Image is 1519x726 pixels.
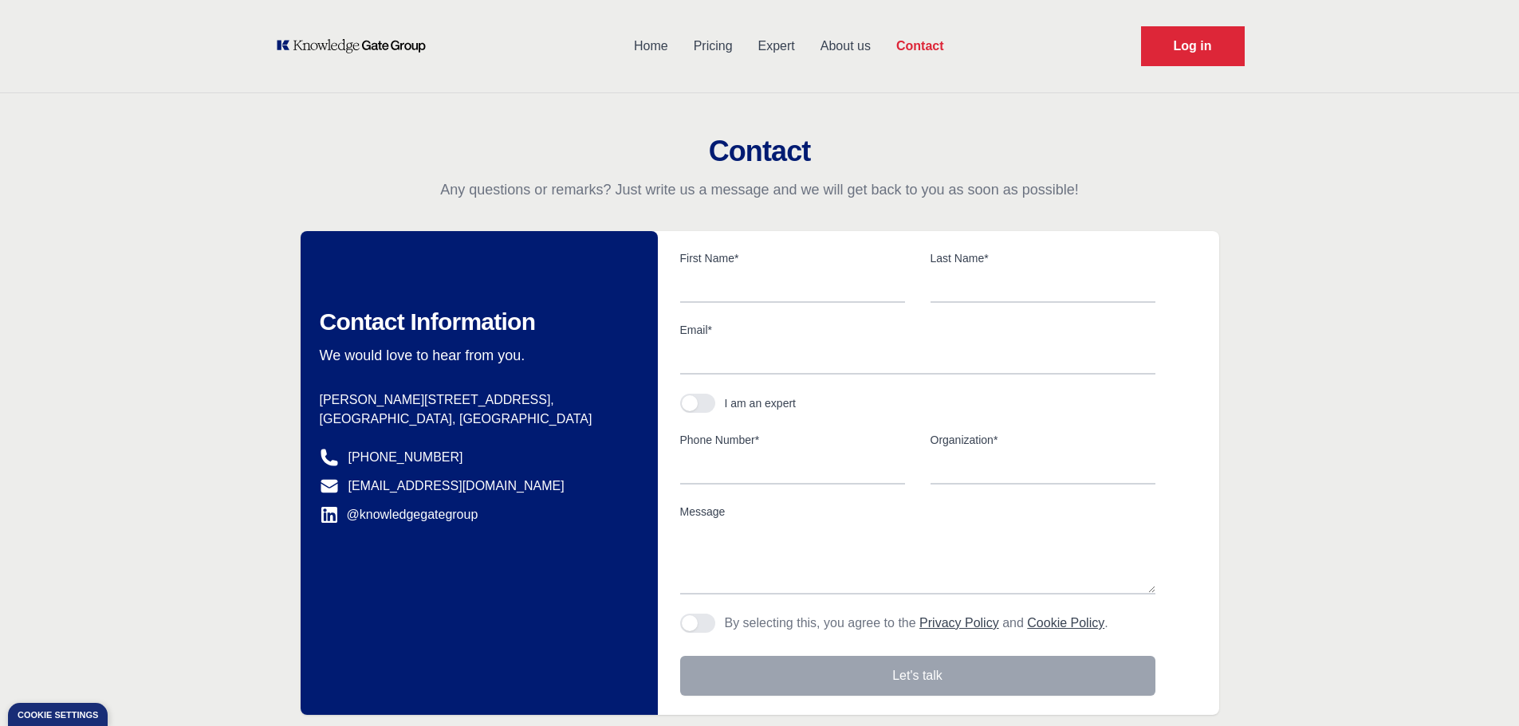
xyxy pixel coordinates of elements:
a: Expert [746,26,808,67]
a: Privacy Policy [919,616,999,630]
a: About us [808,26,883,67]
p: By selecting this, you agree to the and . [725,614,1108,633]
a: Pricing [681,26,746,67]
h2: Contact Information [320,308,620,336]
label: Last Name* [931,250,1155,266]
div: Cookie settings [18,711,98,720]
p: [PERSON_NAME][STREET_ADDRESS], [320,390,620,410]
a: Home [621,26,681,67]
a: [EMAIL_ADDRESS][DOMAIN_NAME] [348,477,565,496]
iframe: Chat Widget [1439,649,1519,726]
a: Cookie Policy [1027,616,1104,630]
label: Phone Number* [680,432,905,448]
label: Organization* [931,432,1155,448]
a: @knowledgegategroup [320,505,478,524]
label: Message [680,504,1155,520]
p: [GEOGRAPHIC_DATA], [GEOGRAPHIC_DATA] [320,410,620,429]
a: Request Demo [1141,26,1245,66]
label: Email* [680,322,1155,338]
a: KOL Knowledge Platform: Talk to Key External Experts (KEE) [275,38,437,54]
button: Let's talk [680,656,1155,696]
label: First Name* [680,250,905,266]
p: We would love to hear from you. [320,346,620,365]
div: I am an expert [725,395,797,411]
a: Contact [883,26,957,67]
a: [PHONE_NUMBER] [348,448,463,467]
